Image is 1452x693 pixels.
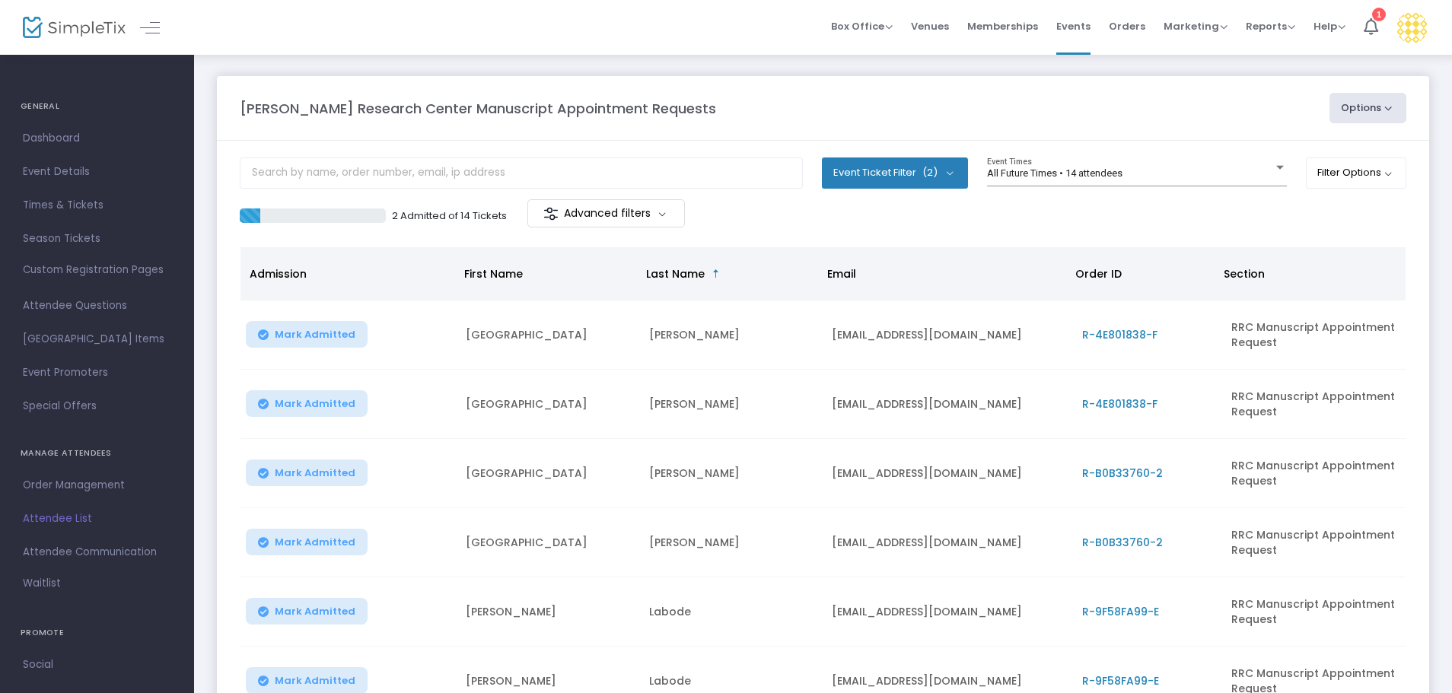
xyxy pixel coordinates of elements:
button: Event Ticket Filter(2) [822,157,968,188]
span: Events [1056,7,1091,46]
td: RRC Manuscript Appointment Request [1222,370,1406,439]
span: Attendee List [23,509,171,529]
button: Mark Admitted [246,321,368,348]
span: Mark Admitted [275,675,355,687]
span: Dashboard [23,129,171,148]
span: R-B0B33760-2 [1082,466,1163,481]
td: [PERSON_NAME] [640,370,823,439]
span: Email [827,266,856,281]
button: Mark Admitted [246,598,368,625]
span: R-B0B33760-2 [1082,535,1163,550]
span: Memberships [967,7,1038,46]
p: 2 Admitted of 14 Tickets [392,208,507,224]
span: Mark Admitted [275,467,355,479]
span: All Future Times • 14 attendees [987,167,1122,179]
span: Season Tickets [23,229,171,249]
span: Attendee Communication [23,542,171,562]
span: Order Management [23,475,171,495]
m-button: Advanced filters [527,199,685,227]
td: [EMAIL_ADDRESS][DOMAIN_NAME] [823,439,1072,508]
span: Mark Admitted [275,329,355,341]
span: Help [1313,19,1345,33]
span: (2) [922,167,938,179]
span: R-9F58FA99-E [1082,604,1159,619]
td: [PERSON_NAME] [640,300,823,370]
button: Mark Admitted [246,390,368,417]
span: Mark Admitted [275,606,355,618]
span: Event Promoters [23,363,171,383]
h4: MANAGE ATTENDEES [21,438,174,469]
span: Box Office [831,19,893,33]
span: Custom Registration Pages [23,262,164,278]
span: [GEOGRAPHIC_DATA] Items [23,329,171,349]
span: Times & Tickets [23,196,171,215]
td: [PERSON_NAME] [640,439,823,508]
span: R-4E801838-F [1082,327,1157,342]
span: Section [1224,266,1265,281]
span: Orders [1109,7,1145,46]
td: RRC Manuscript Appointment Request [1222,577,1406,647]
span: Mark Admitted [275,398,355,410]
span: Social [23,655,171,675]
span: R-4E801838-F [1082,396,1157,412]
span: Marketing [1164,19,1228,33]
span: Attendee Questions [23,296,171,316]
button: Mark Admitted [246,459,368,486]
td: [PERSON_NAME] [640,508,823,577]
td: RRC Manuscript Appointment Request [1222,300,1406,370]
td: [EMAIL_ADDRESS][DOMAIN_NAME] [823,300,1072,370]
td: [GEOGRAPHIC_DATA] [457,508,640,577]
span: Waitlist [23,576,61,591]
td: RRC Manuscript Appointment Request [1222,439,1406,508]
td: [GEOGRAPHIC_DATA] [457,439,640,508]
button: Filter Options [1306,157,1407,188]
span: R-9F58FA99-E [1082,673,1159,688]
h4: GENERAL [21,91,174,122]
span: Venues [911,7,949,46]
h4: PROMOTE [21,618,174,648]
m-panel-title: [PERSON_NAME] Research Center Manuscript Appointment Requests [240,98,716,119]
td: [EMAIL_ADDRESS][DOMAIN_NAME] [823,508,1072,577]
span: Sortable [710,268,722,280]
span: Admission [250,266,307,281]
button: Options [1329,93,1407,123]
span: Reports [1246,19,1295,33]
img: filter [543,206,559,221]
button: Mark Admitted [246,529,368,555]
div: 1 [1372,8,1386,21]
span: Special Offers [23,396,171,416]
td: [GEOGRAPHIC_DATA] [457,370,640,439]
span: Event Details [23,162,171,182]
td: [EMAIL_ADDRESS][DOMAIN_NAME] [823,370,1072,439]
td: RRC Manuscript Appointment Request [1222,508,1406,577]
td: [GEOGRAPHIC_DATA] [457,300,640,370]
span: Order ID [1075,266,1122,281]
td: Labode [640,577,823,647]
span: First Name [464,266,523,281]
span: Last Name [646,266,705,281]
td: [EMAIL_ADDRESS][DOMAIN_NAME] [823,577,1072,647]
input: Search by name, order number, email, ip address [240,157,803,189]
td: [PERSON_NAME] [457,577,640,647]
span: Mark Admitted [275,536,355,548]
